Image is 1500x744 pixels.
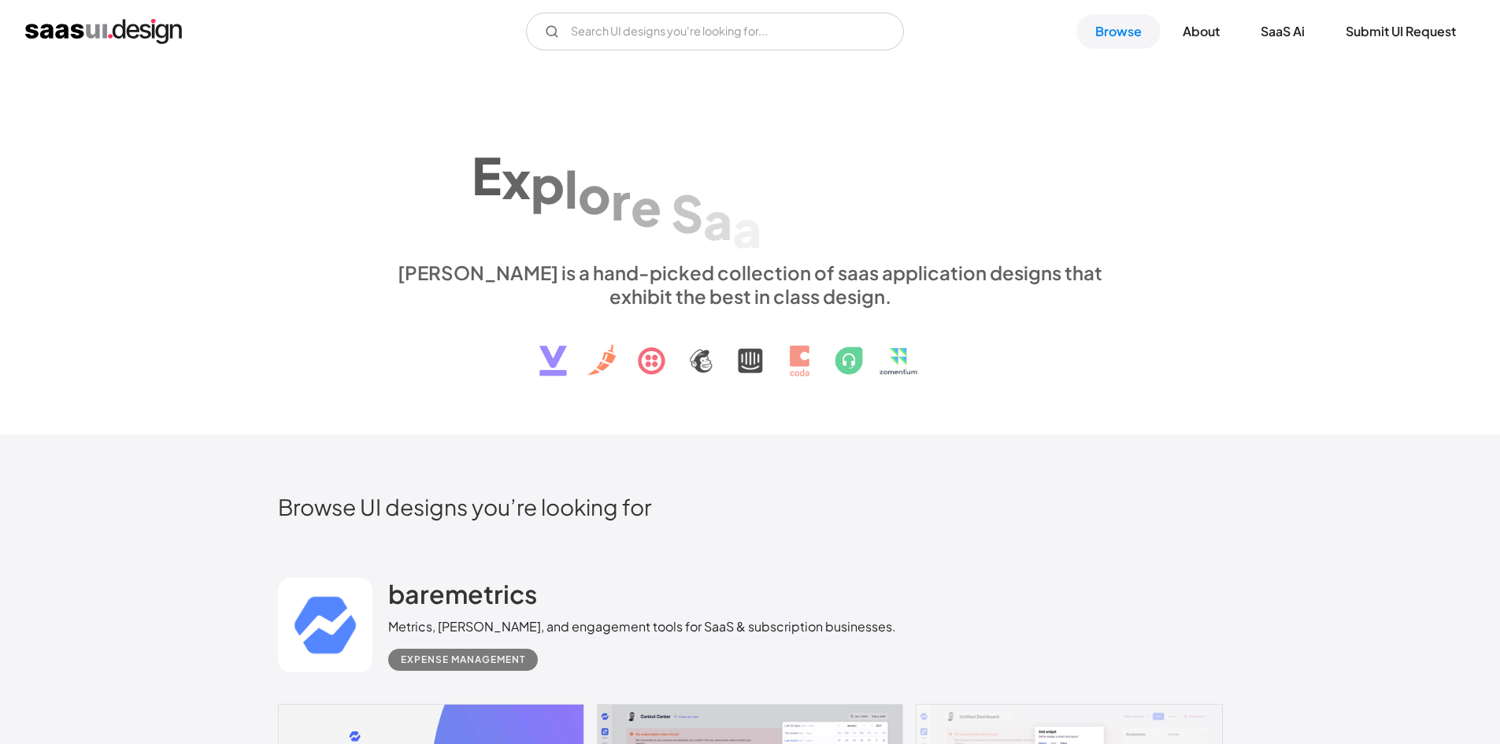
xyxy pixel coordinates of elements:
[611,170,631,231] div: r
[1076,14,1161,49] a: Browse
[1242,14,1324,49] a: SaaS Ai
[388,578,537,609] h2: baremetrics
[526,13,904,50] form: Email Form
[25,19,182,44] a: home
[512,308,989,390] img: text, icon, saas logo
[631,176,661,237] div: e
[531,154,565,214] div: p
[578,164,611,224] div: o
[388,261,1113,308] div: [PERSON_NAME] is a hand-picked collection of saas application designs that exhibit the best in cl...
[502,149,531,209] div: x
[472,145,502,205] div: E
[278,493,1223,520] h2: Browse UI designs you’re looking for
[388,578,537,617] a: baremetrics
[526,13,904,50] input: Search UI designs you're looking for...
[1327,14,1475,49] a: Submit UI Request
[388,124,1113,245] h1: Explore SaaS UI design patterns & interactions.
[401,650,525,669] div: Expense Management
[1164,14,1239,49] a: About
[703,190,732,250] div: a
[565,158,578,219] div: l
[388,617,896,636] div: Metrics, [PERSON_NAME], and engagement tools for SaaS & subscription businesses.
[732,198,761,258] div: a
[671,183,703,243] div: S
